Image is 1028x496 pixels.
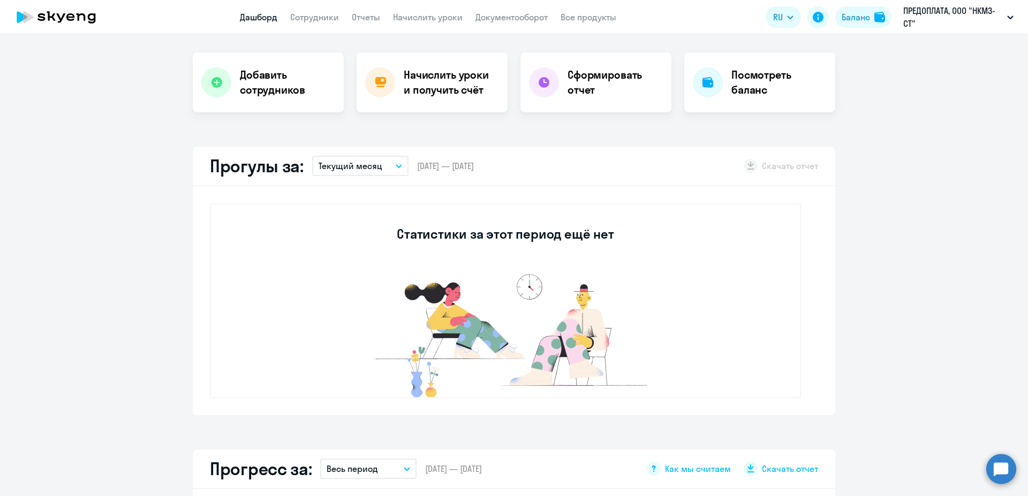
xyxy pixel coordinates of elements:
h4: Сформировать отчет [568,67,663,97]
h2: Прогулы за: [210,155,304,177]
p: Текущий месяц [319,159,382,172]
h4: Добавить сотрудников [240,67,335,97]
button: RU [766,6,801,28]
h3: Статистики за этот период ещё нет [397,225,614,242]
h2: Прогресс за: [210,458,312,479]
a: Сотрудники [290,12,339,22]
a: Дашборд [240,12,277,22]
span: RU [773,11,783,24]
button: ПРЕДОПЛАТА, ООО "НКМЗ-СТ" [898,4,1019,30]
button: Балансbalance [835,6,891,28]
a: Документооборот [475,12,548,22]
h4: Посмотреть баланс [731,67,827,97]
span: [DATE] — [DATE] [417,160,474,172]
button: Весь период [320,459,417,479]
p: ПРЕДОПЛАТА, ООО "НКМЗ-СТ" [903,4,1003,30]
a: Отчеты [352,12,380,22]
a: Начислить уроки [393,12,463,22]
h4: Начислить уроки и получить счёт [404,67,497,97]
div: Баланс [842,11,870,24]
a: Все продукты [561,12,616,22]
img: no-data [345,269,666,397]
span: Как мы считаем [665,463,731,475]
p: Весь период [327,462,378,475]
button: Текущий месяц [312,156,409,176]
span: [DATE] — [DATE] [425,463,482,475]
span: Скачать отчет [762,463,818,475]
img: balance [874,12,885,22]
